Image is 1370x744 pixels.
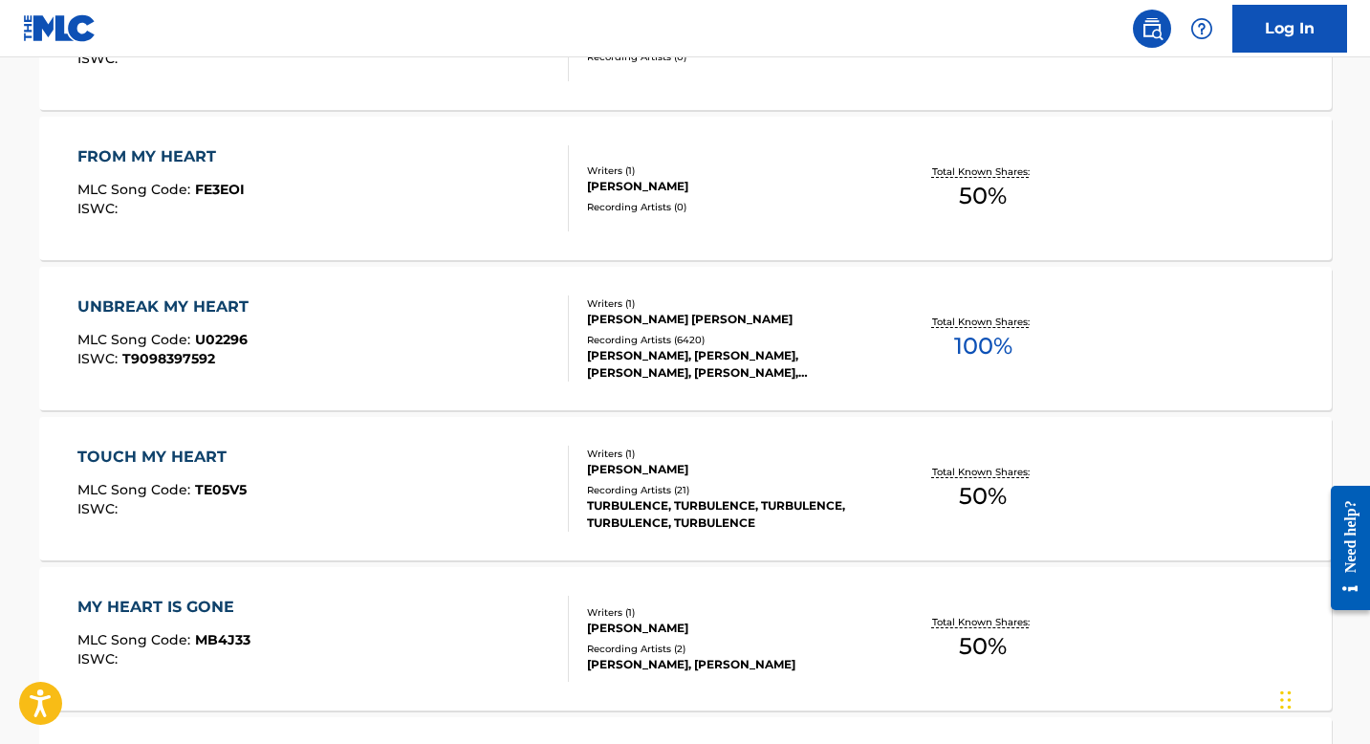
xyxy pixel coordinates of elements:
[587,497,876,532] div: TURBULENCE, TURBULENCE, TURBULENCE, TURBULENCE, TURBULENCE
[1316,471,1370,625] iframe: Resource Center
[1190,17,1213,40] img: help
[959,179,1007,213] span: 50 %
[77,350,122,367] span: ISWC :
[587,447,876,461] div: Writers ( 1 )
[39,567,1332,711] a: MY HEART IS GONEMLC Song Code:MB4J33ISWC:Writers (1)[PERSON_NAME]Recording Artists (2)[PERSON_NAM...
[587,605,876,620] div: Writers ( 1 )
[1280,671,1292,729] div: Drag
[77,596,250,619] div: MY HEART IS GONE
[77,446,247,469] div: TOUCH MY HEART
[77,200,122,217] span: ISWC :
[23,14,97,42] img: MLC Logo
[587,483,876,497] div: Recording Artists ( 21 )
[77,481,195,498] span: MLC Song Code :
[959,629,1007,664] span: 50 %
[195,331,248,348] span: U02296
[1274,652,1370,744] iframe: Chat Widget
[932,615,1034,629] p: Total Known Shares:
[195,181,245,198] span: FE3EOI
[932,315,1034,329] p: Total Known Shares:
[587,296,876,311] div: Writers ( 1 )
[1232,5,1347,53] a: Log In
[587,333,876,347] div: Recording Artists ( 6420 )
[77,145,245,168] div: FROM MY HEART
[587,178,876,195] div: [PERSON_NAME]
[954,329,1012,363] span: 100 %
[587,311,876,328] div: [PERSON_NAME] [PERSON_NAME]
[587,620,876,637] div: [PERSON_NAME]
[77,295,258,318] div: UNBREAK MY HEART
[587,656,876,673] div: [PERSON_NAME], [PERSON_NAME]
[587,347,876,382] div: [PERSON_NAME], [PERSON_NAME], [PERSON_NAME], [PERSON_NAME], [PERSON_NAME]
[1141,17,1163,40] img: search
[587,200,876,214] div: Recording Artists ( 0 )
[77,50,122,67] span: ISWC :
[587,642,876,656] div: Recording Artists ( 2 )
[39,417,1332,560] a: TOUCH MY HEARTMLC Song Code:TE05V5ISWC:Writers (1)[PERSON_NAME]Recording Artists (21)TURBULENCE, ...
[39,117,1332,260] a: FROM MY HEARTMLC Song Code:FE3EOIISWC:Writers (1)[PERSON_NAME]Recording Artists (0)Total Known Sh...
[1183,10,1221,48] div: Help
[77,331,195,348] span: MLC Song Code :
[77,500,122,517] span: ISWC :
[77,181,195,198] span: MLC Song Code :
[932,164,1034,179] p: Total Known Shares:
[587,164,876,178] div: Writers ( 1 )
[77,631,195,648] span: MLC Song Code :
[932,465,1034,479] p: Total Known Shares:
[587,461,876,478] div: [PERSON_NAME]
[122,350,215,367] span: T9098397592
[959,479,1007,514] span: 50 %
[77,650,122,667] span: ISWC :
[39,267,1332,410] a: UNBREAK MY HEARTMLC Song Code:U02296ISWC:T9098397592Writers (1)[PERSON_NAME] [PERSON_NAME]Recordi...
[1133,10,1171,48] a: Public Search
[195,631,250,648] span: MB4J33
[195,481,247,498] span: TE05V5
